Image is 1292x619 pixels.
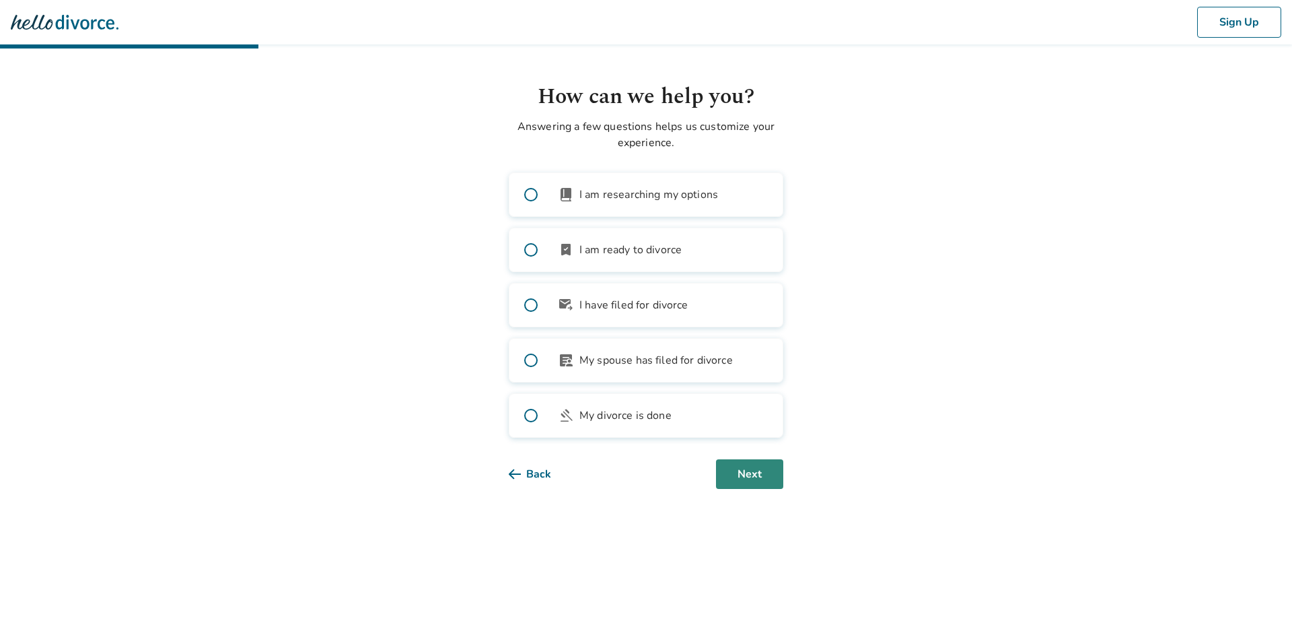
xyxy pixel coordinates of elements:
[579,187,718,203] span: I am researching my options
[509,459,573,489] button: Back
[558,408,574,424] span: gavel
[1197,7,1281,38] button: Sign Up
[558,242,574,258] span: bookmark_check
[579,242,682,258] span: I am ready to divorce
[1225,554,1292,619] iframe: Chat Widget
[11,9,118,36] img: Hello Divorce Logo
[509,81,783,113] h1: How can we help you?
[558,352,574,368] span: article_person
[579,408,672,424] span: My divorce is done
[558,187,574,203] span: book_2
[558,297,574,313] span: outgoing_mail
[509,119,783,151] p: Answering a few questions helps us customize your experience.
[579,297,688,313] span: I have filed for divorce
[716,459,783,489] button: Next
[579,352,733,368] span: My spouse has filed for divorce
